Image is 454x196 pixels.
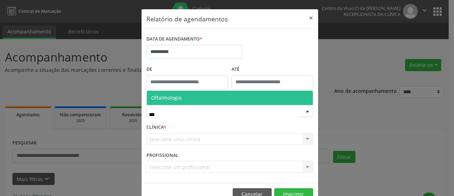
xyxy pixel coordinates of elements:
label: PROFISSIONAL [146,150,178,161]
label: DATA DE AGENDAMENTO [146,34,202,45]
label: CLÍNICA [146,122,166,133]
label: De [146,64,228,75]
span: Oftalmologia [151,94,182,101]
h5: Relatório de agendamentos [146,14,228,23]
button: Close [304,9,318,27]
label: ATÉ [232,64,313,75]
